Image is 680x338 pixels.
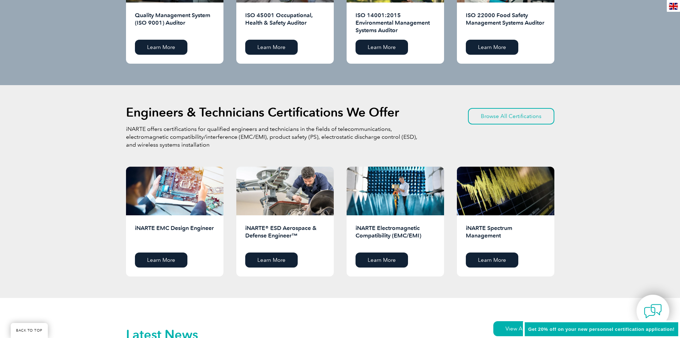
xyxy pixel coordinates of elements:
h2: iNARTE Spectrum Management [466,224,545,247]
img: contact-chat.png [644,302,662,320]
a: Learn More [356,253,408,268]
p: iNARTE offers certifications for qualified engineers and technicians in the fields of telecommuni... [126,125,419,149]
h2: Engineers & Technicians Certifications We Offer [126,107,399,118]
a: Learn More [466,253,518,268]
h2: iNARTE EMC Design Engineer [135,224,215,247]
a: Learn More [466,40,518,55]
a: Learn More [135,40,187,55]
h2: ISO 22000 Food Safety Management Systems Auditor [466,11,545,34]
a: BACK TO TOP [11,323,48,338]
img: en [669,3,678,10]
h2: ISO 14001:2015 Environmental Management Systems Auditor [356,11,435,34]
span: Get 20% off on your new personnel certification application! [528,327,675,332]
h2: ISO 45001 Occupational, Health & Safety Auditor [245,11,325,34]
h2: Quality Management System (ISO 9001) Auditor [135,11,215,34]
a: Learn More [135,253,187,268]
a: Browse All Certifications [468,108,554,124]
a: Learn More [245,253,298,268]
h2: iNARTE® ESD Aerospace & Defense Engineer™ [245,224,325,247]
a: Learn More [245,40,298,55]
a: View All News [493,321,553,336]
a: Learn More [356,40,408,55]
h2: iNARTE Electromagnetic Compatibility (EMC/EMI) [356,224,435,247]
